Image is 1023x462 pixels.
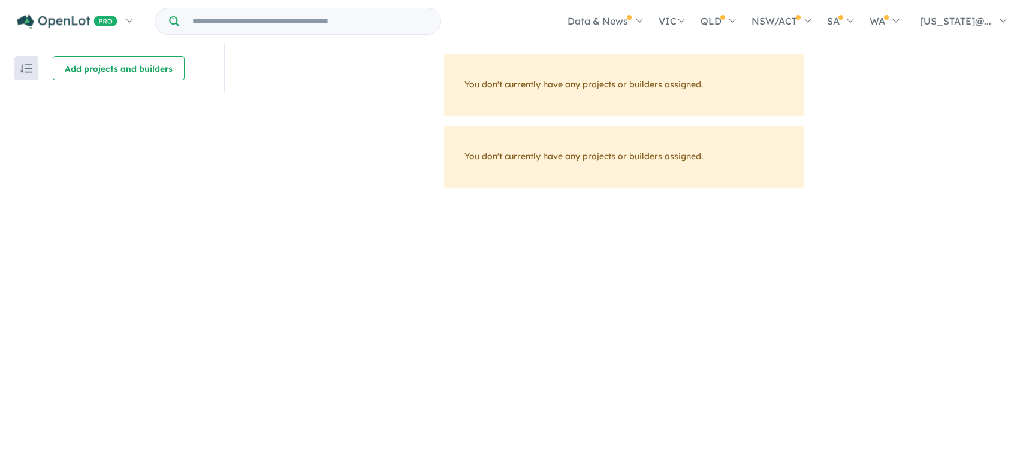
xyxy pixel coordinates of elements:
[444,54,804,116] div: You don't currently have any projects or builders assigned.
[182,8,438,34] input: Try estate name, suburb, builder or developer
[17,14,117,29] img: Openlot PRO Logo White
[920,15,991,27] span: [US_STATE]@...
[53,56,185,80] button: Add projects and builders
[20,64,32,73] img: sort.svg
[444,126,804,188] div: You don't currently have any projects or builders assigned.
